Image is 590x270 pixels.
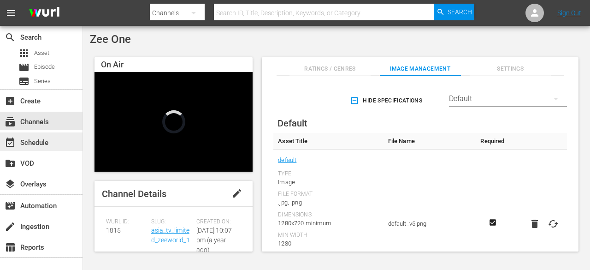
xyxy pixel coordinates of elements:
span: Channel Details [102,188,166,199]
span: event_available [5,137,16,148]
span: Overlays [5,179,16,190]
span: [DATE] 10:07 pm (a year ago) [196,227,232,253]
span: Image Management [380,64,461,74]
div: Dimensions [278,211,378,219]
div: .jpg, .png [278,198,378,207]
span: Settings [470,64,551,74]
span: On Air [101,60,124,69]
div: Min Width [278,232,378,239]
span: Ingestion [5,221,16,232]
span: edit [231,188,242,199]
span: Channels [5,116,16,127]
div: 1280 [278,239,378,248]
button: Search [434,4,474,20]
span: menu [6,7,17,18]
span: Series [34,77,51,86]
span: Automation [5,200,16,211]
div: Video Player [94,72,253,172]
img: ans4CAIJ8jUAAAAAAAAAAAAAAAAAAAAAAAAgQb4GAAAAAAAAAAAAAAAAAAAAAAAAJMjXAAAAAAAAAAAAAAAAAAAAAAAAgAT5G... [22,2,66,24]
span: Created On: [196,218,237,226]
svg: Required [487,218,498,227]
span: Slug: [151,218,192,226]
span: Hide Specifications [352,96,422,106]
span: VOD [5,158,16,169]
button: edit [226,182,248,204]
div: File Format [278,191,378,198]
a: default [278,154,296,166]
span: Wurl ID: [106,218,147,226]
span: Asset [18,48,29,59]
div: Default [449,86,567,112]
span: Ratings / Genres [289,64,371,74]
button: Hide Specifications [348,88,426,114]
span: Default [277,118,307,129]
a: Sign Out [557,9,581,17]
th: Asset Title [273,133,383,150]
div: Image [278,178,378,187]
th: Required [476,133,509,150]
div: Type [278,170,378,178]
span: Search [5,32,16,43]
span: Series [18,76,29,87]
span: add_box [5,96,16,107]
span: Episode [34,62,55,72]
a: asia_tv_limited_zeeworld_1 [151,227,190,244]
span: 1815 [106,227,121,234]
span: Zee One [90,33,131,46]
th: File Name [383,133,476,150]
span: Reports [5,242,16,253]
span: Episode [18,62,29,73]
span: Asset [34,48,49,58]
span: Search [448,4,472,20]
div: 1280x720 minimum [278,219,378,228]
